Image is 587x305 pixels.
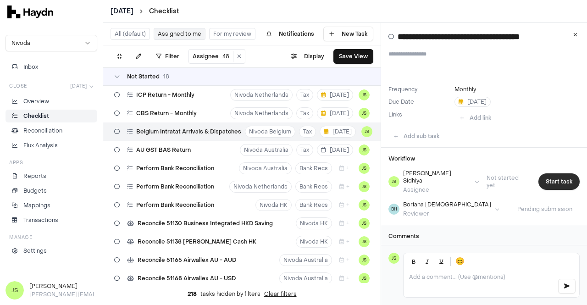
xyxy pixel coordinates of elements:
[359,255,370,266] button: JS
[149,7,179,16] a: Checklist
[388,201,499,217] button: BHBoriana [DEMOGRAPHIC_DATA]Reviewer
[136,91,194,99] span: ICP Return - Monthly
[255,199,292,211] button: Nivoda HK
[264,290,297,298] button: Clear filters
[421,255,434,268] button: Italic (Ctrl+I)
[296,217,332,229] button: Nivoda HK
[6,170,97,183] a: Reports
[359,181,370,192] button: JS
[23,172,46,180] p: Reports
[336,162,353,174] button: +
[336,236,353,248] button: +
[279,254,332,266] button: Nivoda Australia
[23,247,47,255] p: Settings
[459,98,487,105] span: [DATE]
[6,214,97,227] a: Transactions
[6,95,97,108] a: Overview
[23,141,58,150] p: Flux Analysis
[9,83,27,89] h3: Close
[6,244,97,257] a: Settings
[388,155,415,162] h3: Workflow
[320,126,356,138] button: [DATE]
[336,181,353,193] button: +
[239,162,292,174] button: Nivoda Australia
[388,253,399,264] span: JS
[23,63,38,71] span: Inbox
[66,81,98,91] button: [DATE]
[230,89,293,101] button: Nivoda Netherlands
[296,89,313,101] button: Tax
[6,61,97,73] button: Inbox
[359,273,370,284] button: JS
[261,27,320,41] button: Notifications
[103,283,381,305] div: tasks hidden by filters
[188,290,197,298] span: 218
[321,91,349,99] span: [DATE]
[321,110,349,117] span: [DATE]
[359,108,370,119] button: JS
[23,187,47,195] p: Budgets
[388,86,451,93] label: Frequency
[323,27,373,41] button: New Task
[321,146,349,154] span: [DATE]
[154,28,205,40] button: Assigned to me
[388,204,399,215] span: BH
[361,126,372,137] button: JS
[136,183,214,190] span: Perform Bank Reconciliation
[6,184,97,197] a: Budgets
[189,51,233,62] button: Assignee48
[136,201,214,209] span: Perform Bank Reconciliation
[6,281,24,299] span: JS
[388,176,399,187] span: JS
[7,6,53,18] img: svg+xml,%3c
[138,256,236,264] span: Reconcile 51165 Airwallex AU - AUD
[333,49,373,64] button: Save View
[70,83,87,89] span: [DATE]
[29,290,97,299] p: [PERSON_NAME][EMAIL_ADDRESS][DOMAIN_NAME]
[359,236,370,247] button: JS
[407,255,420,268] button: Bold (Ctrl+B)
[388,233,580,240] h3: Comments
[295,181,332,193] button: Bank Recs
[209,28,255,40] button: For my review
[240,144,293,156] button: Nivoda Australia
[29,282,97,290] h3: [PERSON_NAME]
[286,49,330,64] button: Display
[23,201,50,210] p: Mappings
[388,170,479,194] button: JS[PERSON_NAME] SidhiyaAssignee
[295,162,332,174] button: Bank Recs
[324,128,352,135] span: [DATE]
[336,254,353,266] button: +
[111,7,133,16] button: [DATE]
[359,218,370,229] button: JS
[454,97,491,107] button: [DATE]
[359,144,370,155] span: JS
[6,199,97,212] a: Mappings
[359,163,370,174] button: JS
[403,186,471,194] div: Assignee
[403,201,491,208] div: Boriana [DEMOGRAPHIC_DATA]
[6,110,97,122] a: Checklist
[193,53,219,60] span: Assignee
[6,124,97,137] a: Reconciliation
[336,217,353,229] button: +
[388,129,445,144] button: Add sub task
[138,275,236,282] span: Reconcile 51168 Airwallex AU - USD
[388,98,451,105] label: Due Date
[23,127,62,135] p: Reconciliation
[138,220,273,227] span: Reconcile 51130 Business Integrated HKD Saving
[111,7,179,16] nav: breadcrumb
[111,28,150,40] button: All (default)
[295,199,332,211] button: Bank Recs
[359,200,370,211] button: JS
[296,236,332,248] button: Nivoda HK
